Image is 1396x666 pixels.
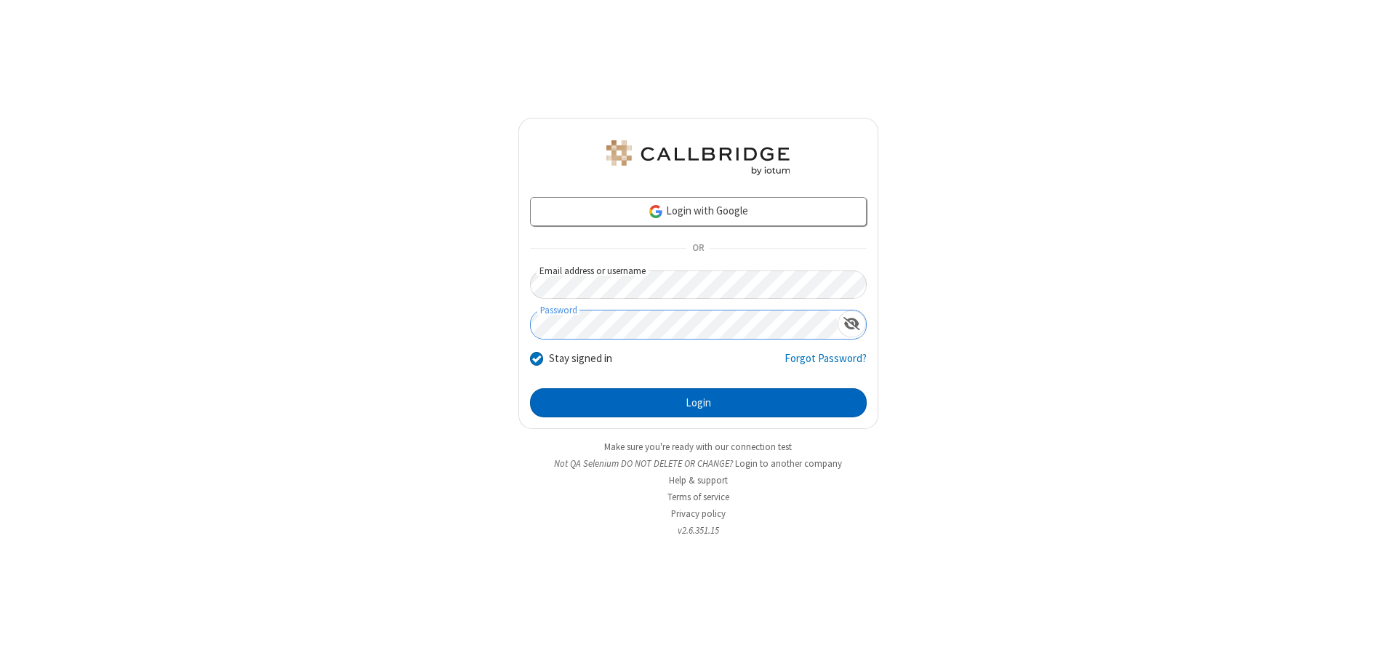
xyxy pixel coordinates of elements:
img: QA Selenium DO NOT DELETE OR CHANGE [603,140,793,175]
a: Login with Google [530,197,867,226]
button: Login to another company [735,457,842,470]
a: Forgot Password? [785,350,867,378]
label: Stay signed in [549,350,612,367]
div: Show password [838,310,866,337]
li: v2.6.351.15 [518,523,878,537]
span: OR [686,238,710,259]
a: Terms of service [667,491,729,503]
li: Not QA Selenium DO NOT DELETE OR CHANGE? [518,457,878,470]
img: google-icon.png [648,204,664,220]
a: Help & support [669,474,728,486]
a: Privacy policy [671,507,726,520]
input: Password [531,310,838,339]
button: Login [530,388,867,417]
a: Make sure you're ready with our connection test [604,441,792,453]
input: Email address or username [530,270,867,299]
